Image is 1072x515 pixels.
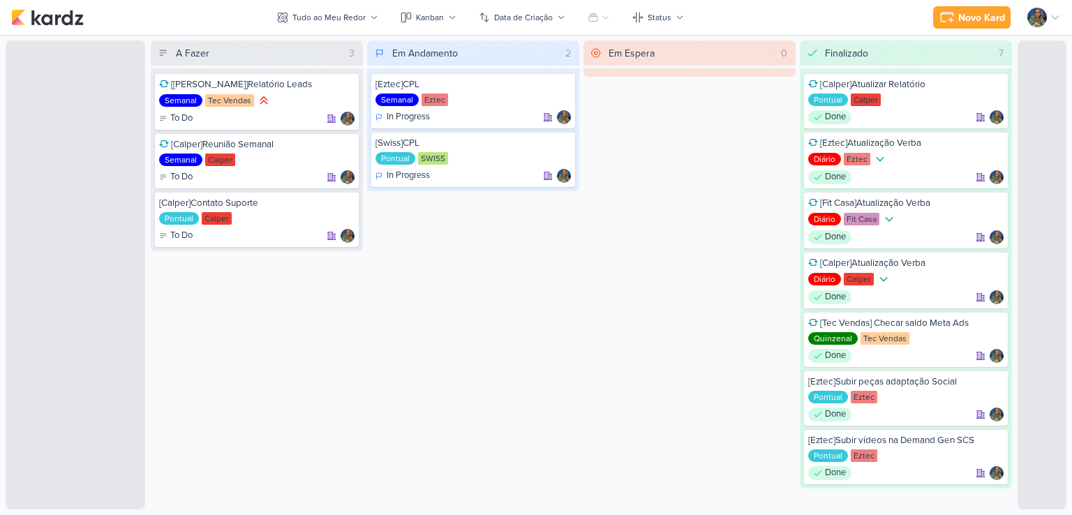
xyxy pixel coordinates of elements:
[808,375,1004,388] div: [Eztec]Subir peças adaptação Social
[205,94,254,107] div: Tec Vendas
[958,10,1005,25] div: Novo Kard
[205,154,235,166] div: Calper
[990,466,1004,480] img: Isabella Gutierres
[933,6,1011,29] button: Novo Kard
[375,78,571,91] div: [Eztec]CPL
[808,332,858,345] div: Quinzenal
[557,110,571,124] div: Responsável: Isabella Gutierres
[990,290,1004,304] div: Responsável: Isabella Gutierres
[851,449,877,462] div: Eztec
[808,408,851,421] div: Done
[990,170,1004,184] div: Responsável: Isabella Gutierres
[159,229,193,243] div: To Do
[851,94,881,106] div: Calper
[341,112,355,126] div: Responsável: Isabella Gutierres
[375,152,415,165] div: Pontual
[808,466,851,480] div: Done
[993,46,1009,61] div: 7
[159,212,199,225] div: Pontual
[990,230,1004,244] img: Isabella Gutierres
[341,170,355,184] div: Responsável: Isabella Gutierres
[851,391,877,403] div: Eztec
[257,94,271,107] div: Prioridade Alta
[825,110,846,124] p: Done
[808,391,848,403] div: Pontual
[882,212,896,226] div: Prioridade Baixa
[392,46,458,61] div: Em Andamento
[202,212,232,225] div: Calper
[808,197,1004,209] div: [Fit Casa]Atualização Verba
[844,213,879,225] div: Fit Casa
[990,290,1004,304] img: Isabella Gutierres
[808,349,851,363] div: Done
[808,273,841,285] div: Diário
[159,94,202,107] div: Semanal
[341,229,355,243] div: Responsável: Isabella Gutierres
[159,112,193,126] div: To Do
[375,94,419,106] div: Semanal
[775,46,793,61] div: 0
[557,110,571,124] img: Isabella Gutierres
[341,229,355,243] img: Isabella Gutierres
[844,273,874,285] div: Calper
[560,46,576,61] div: 2
[808,137,1004,149] div: [Eztec]Atualização Verba
[990,408,1004,421] div: Responsável: Isabella Gutierres
[808,110,851,124] div: Done
[990,110,1004,124] img: Isabella Gutierres
[808,170,851,184] div: Done
[877,272,891,286] div: Prioridade Baixa
[11,9,84,26] img: kardz.app
[808,153,841,165] div: Diário
[808,230,851,244] div: Done
[873,152,887,166] div: Prioridade Baixa
[990,349,1004,363] div: Responsável: Isabella Gutierres
[159,154,202,166] div: Semanal
[808,449,848,462] div: Pontual
[341,112,355,126] img: Isabella Gutierres
[170,229,193,243] p: To Do
[990,170,1004,184] img: Isabella Gutierres
[825,290,846,304] p: Done
[808,94,848,106] div: Pontual
[159,78,355,91] div: [Tec Vendas]Relatório Leads
[375,169,430,183] div: In Progress
[609,46,655,61] div: Em Espera
[170,112,193,126] p: To Do
[825,46,868,61] div: Finalizado
[990,466,1004,480] div: Responsável: Isabella Gutierres
[808,257,1004,269] div: [Calper]Atualização Verba
[808,78,1004,91] div: [Calper]Atualizar Relatório
[387,110,430,124] p: In Progress
[825,466,846,480] p: Done
[808,434,1004,447] div: [Eztec]Subir vídeos na Demand Gen SCS
[808,290,851,304] div: Done
[341,170,355,184] img: Isabella Gutierres
[861,332,909,345] div: Tec Vendas
[557,169,571,183] div: Responsável: Isabella Gutierres
[990,408,1004,421] img: Isabella Gutierres
[557,169,571,183] img: Isabella Gutierres
[159,197,355,209] div: [Calper]Contato Suporte
[808,317,1004,329] div: [Tec Vendas] Checar saldo Meta Ads
[825,408,846,421] p: Done
[375,137,571,149] div: [Swiss]CPL
[159,138,355,151] div: [Calper]Reunião Semanal
[990,230,1004,244] div: Responsável: Isabella Gutierres
[1027,8,1047,27] img: Isabella Gutierres
[387,169,430,183] p: In Progress
[825,230,846,244] p: Done
[159,170,193,184] div: To Do
[844,153,870,165] div: Eztec
[176,46,209,61] div: A Fazer
[418,152,448,165] div: SWISS
[422,94,448,106] div: Eztec
[825,170,846,184] p: Done
[825,349,846,363] p: Done
[375,110,430,124] div: In Progress
[808,213,841,225] div: Diário
[990,349,1004,363] img: Isabella Gutierres
[990,110,1004,124] div: Responsável: Isabella Gutierres
[343,46,360,61] div: 3
[170,170,193,184] p: To Do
